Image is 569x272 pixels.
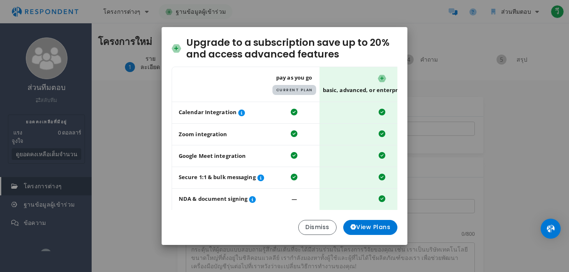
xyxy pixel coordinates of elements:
td: Zoom integration [172,124,269,145]
span: ― [292,195,297,203]
button: View Plans [343,220,398,235]
h2: Upgrade to a subscription save up to 20% and access advanced features [172,37,397,60]
button: Easily secure participant NDAs and other project documents. [247,195,257,205]
td: Calendar Integration [172,102,269,124]
span: View Plans [350,223,391,232]
button: Automate session scheduling with Microsoft Office or Google Calendar integration. [237,108,247,118]
button: Dismiss [298,220,337,235]
div: เปิดอินเตอร์คอม Messenger [541,219,561,239]
span: Basic, Advanced, or Enterprise Subscription [323,75,441,94]
td: Secure 1:1 & bulk messaging [172,167,269,189]
td: Google Meet integration [172,145,269,167]
span: Current Plan [272,85,316,95]
md-dialog: Upgrade to ... [162,27,407,245]
button: Screen survey participants and ask follow-up questions to assess fit before session invitations. [256,173,266,183]
span: Pay As You Go [272,74,316,95]
td: NDA & document signing [172,189,269,210]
